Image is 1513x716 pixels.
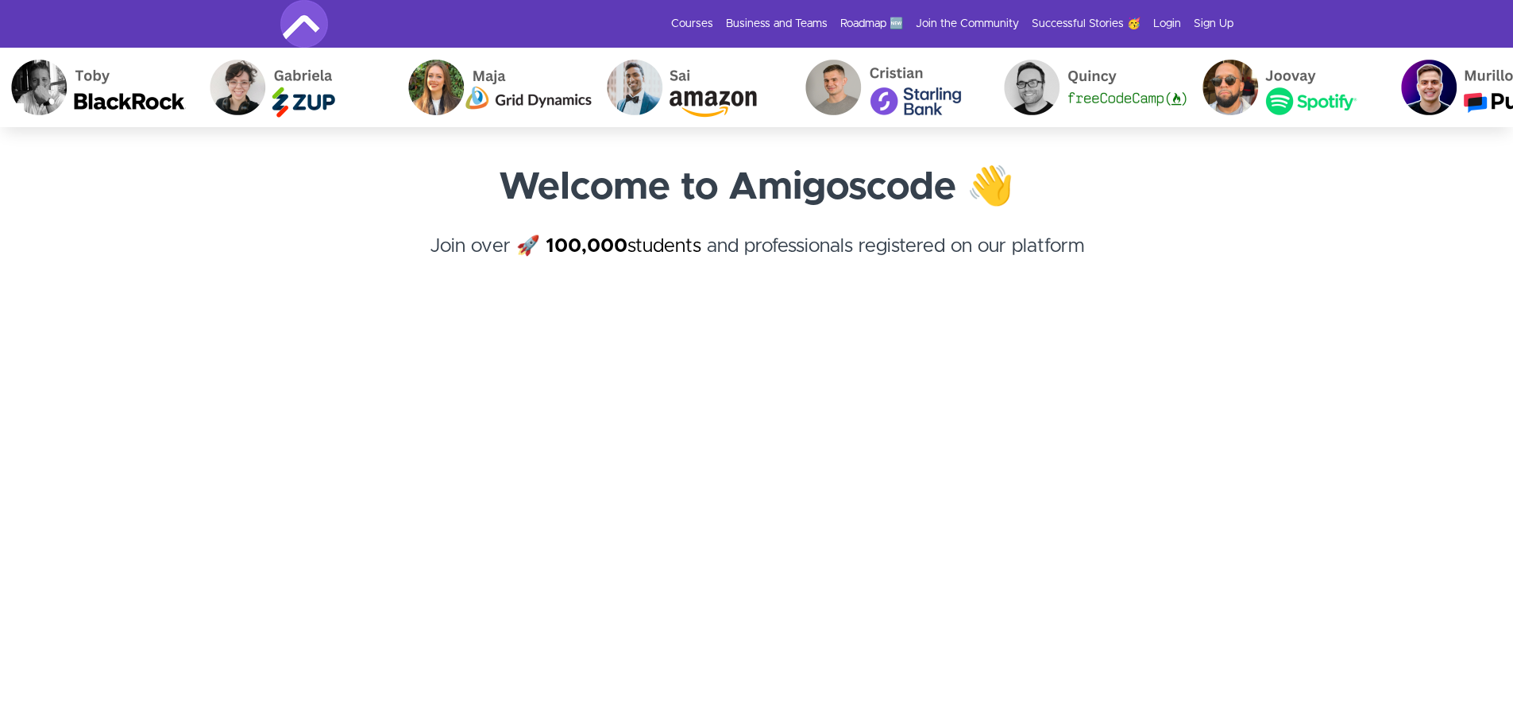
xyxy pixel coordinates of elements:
[546,237,701,256] a: 100,000students
[794,48,993,127] img: Cristian
[499,168,1014,207] strong: Welcome to Amigoscode 👋
[993,48,1191,127] img: Quincy
[916,16,1019,32] a: Join the Community
[840,16,903,32] a: Roadmap 🆕
[596,48,794,127] img: Sai
[280,232,1233,289] h4: Join over 🚀 and professionals registered on our platform
[671,16,713,32] a: Courses
[1032,16,1141,32] a: Successful Stories 🥳
[1194,16,1233,32] a: Sign Up
[1191,48,1390,127] img: Joovay
[546,237,627,256] strong: 100,000
[726,16,828,32] a: Business and Teams
[397,48,596,127] img: Maja
[199,48,397,127] img: Gabriela
[1153,16,1181,32] a: Login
